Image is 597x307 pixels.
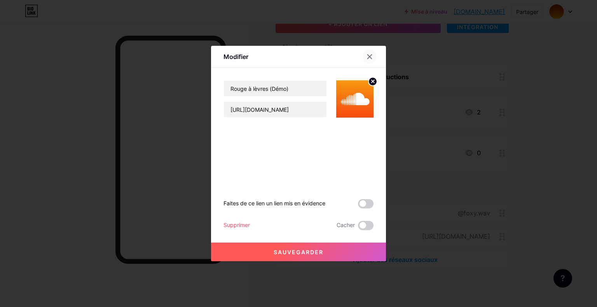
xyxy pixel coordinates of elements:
[211,243,386,261] button: Sauvegarder
[223,200,325,206] font: Faites de ce lien un lien mis en évidence
[224,102,326,117] input: URL
[274,249,323,255] font: Sauvegarder
[223,222,250,228] font: Supprimer
[223,53,248,61] font: Modifier
[336,80,374,118] img: lien_vignette
[224,81,326,96] input: Titre
[337,222,355,228] font: Cacher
